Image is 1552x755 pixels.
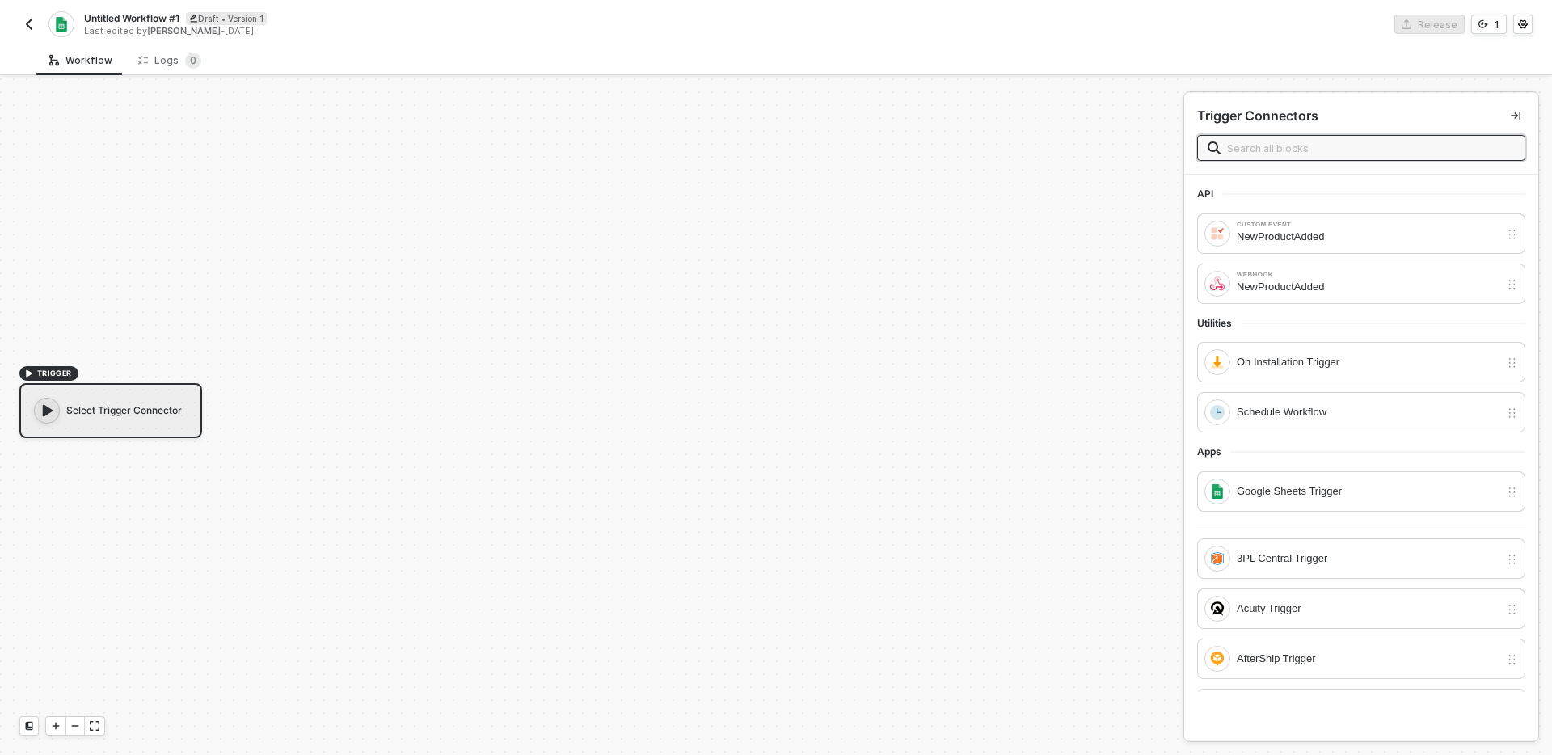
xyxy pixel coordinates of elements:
sup: 0 [185,53,201,69]
img: drag [1506,228,1518,241]
span: icon-collapse-right [1511,111,1520,120]
span: Utilities [1197,317,1242,330]
img: drag [1506,486,1518,499]
span: icon-play [40,403,56,419]
span: icon-versioning [1478,19,1488,29]
span: icon-expand [90,721,99,731]
div: NewProductAdded [1237,278,1499,296]
img: back [23,18,36,31]
div: Logs [138,53,201,69]
div: Workflow [49,54,112,67]
input: Search all blocks [1227,139,1515,157]
img: integration-icon [1210,551,1225,566]
button: Release [1394,15,1465,34]
div: On Installation Trigger [1237,353,1499,371]
div: Custom Event [1237,221,1499,228]
img: integration-icon [1210,652,1225,666]
button: 1 [1471,15,1507,34]
span: Apps [1197,445,1231,458]
img: drag [1506,407,1518,420]
div: Acuity Trigger [1237,600,1499,618]
span: Untitled Workflow #1 [84,11,179,25]
span: [PERSON_NAME] [147,25,221,36]
img: drag [1506,603,1518,616]
div: 1 [1495,18,1499,32]
span: icon-settings [1518,19,1528,29]
img: integration-icon [1210,355,1225,369]
div: Google Sheets Trigger [1237,483,1499,500]
div: AfterShip Trigger [1237,650,1499,668]
img: integration-icon [54,17,68,32]
img: integration-icon [1210,484,1225,499]
div: NewProductAdded [1237,228,1499,246]
div: Last edited by - [DATE] [84,25,774,37]
img: integration-icon [1210,405,1225,420]
span: icon-edit [189,14,198,23]
div: Draft • Version 1 [186,12,267,25]
img: drag [1506,356,1518,369]
div: Schedule Workflow [1237,403,1499,421]
img: drag [1506,553,1518,566]
button: back [19,15,39,34]
img: integration-icon [1210,276,1225,291]
span: API [1197,188,1223,200]
span: TRIGGER [37,367,72,380]
span: icon-minus [70,721,80,731]
div: Select Trigger Connector [19,383,202,438]
div: Webhook [1237,272,1499,278]
span: icon-play [51,721,61,731]
img: drag [1506,653,1518,666]
div: Trigger Connectors [1197,108,1318,124]
img: search [1208,141,1221,154]
span: icon-play [24,369,34,378]
div: 3PL Central Trigger [1237,550,1499,567]
img: integration-icon [1210,601,1225,616]
img: integration-icon [1210,226,1225,241]
img: drag [1506,278,1518,291]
